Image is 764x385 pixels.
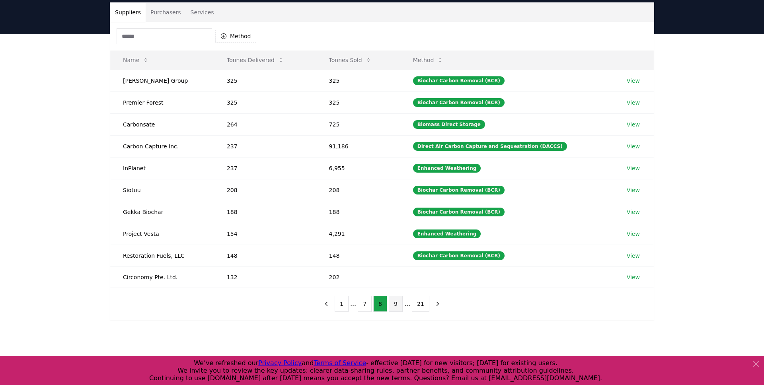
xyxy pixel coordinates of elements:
td: 148 [316,245,400,266]
td: 208 [316,179,400,201]
td: 325 [316,70,400,91]
button: Tonnes Sold [323,52,378,68]
div: Biochar Carbon Removal (BCR) [413,98,505,107]
button: previous page [320,296,333,312]
button: Suppliers [110,3,146,22]
td: 91,186 [316,135,400,157]
div: Biochar Carbon Removal (BCR) [413,251,505,260]
td: 325 [214,70,316,91]
td: InPlanet [110,157,214,179]
td: 6,955 [316,157,400,179]
a: View [627,230,640,238]
button: next page [431,296,444,312]
a: View [627,99,640,107]
div: Enhanced Weathering [413,229,481,238]
td: Carbonsate [110,113,214,135]
td: 202 [316,266,400,288]
a: View [627,77,640,85]
button: Tonnes Delivered [220,52,290,68]
td: Project Vesta [110,223,214,245]
td: 188 [316,201,400,223]
a: View [627,164,640,172]
td: 725 [316,113,400,135]
a: View [627,273,640,281]
button: 21 [412,296,429,312]
button: 8 [373,296,387,312]
td: 237 [214,135,316,157]
td: Carbon Capture Inc. [110,135,214,157]
button: Method [215,30,256,43]
td: 188 [214,201,316,223]
td: Restoration Fuels, LLC [110,245,214,266]
td: 208 [214,179,316,201]
button: 1 [335,296,349,312]
button: Method [407,52,450,68]
td: 4,291 [316,223,400,245]
td: 132 [214,266,316,288]
a: View [627,121,640,128]
div: Enhanced Weathering [413,164,481,173]
td: 237 [214,157,316,179]
td: 264 [214,113,316,135]
a: View [627,208,640,216]
td: Premier Forest [110,91,214,113]
div: Biochar Carbon Removal (BCR) [413,76,505,85]
div: Biomass Direct Storage [413,120,485,129]
li: ... [350,299,356,309]
div: Direct Air Carbon Capture and Sequestration (DACCS) [413,142,567,151]
td: 325 [316,91,400,113]
button: 7 [358,296,372,312]
td: Gekka Biochar [110,201,214,223]
td: 148 [214,245,316,266]
td: 154 [214,223,316,245]
button: 9 [389,296,403,312]
a: View [627,142,640,150]
a: View [627,186,640,194]
button: Services [186,3,219,22]
div: Biochar Carbon Removal (BCR) [413,208,505,216]
td: 325 [214,91,316,113]
li: ... [404,299,410,309]
div: Biochar Carbon Removal (BCR) [413,186,505,194]
td: Siotuu [110,179,214,201]
button: Name [117,52,155,68]
td: Circonomy Pte. Ltd. [110,266,214,288]
button: Purchasers [146,3,186,22]
td: [PERSON_NAME] Group [110,70,214,91]
a: View [627,252,640,260]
